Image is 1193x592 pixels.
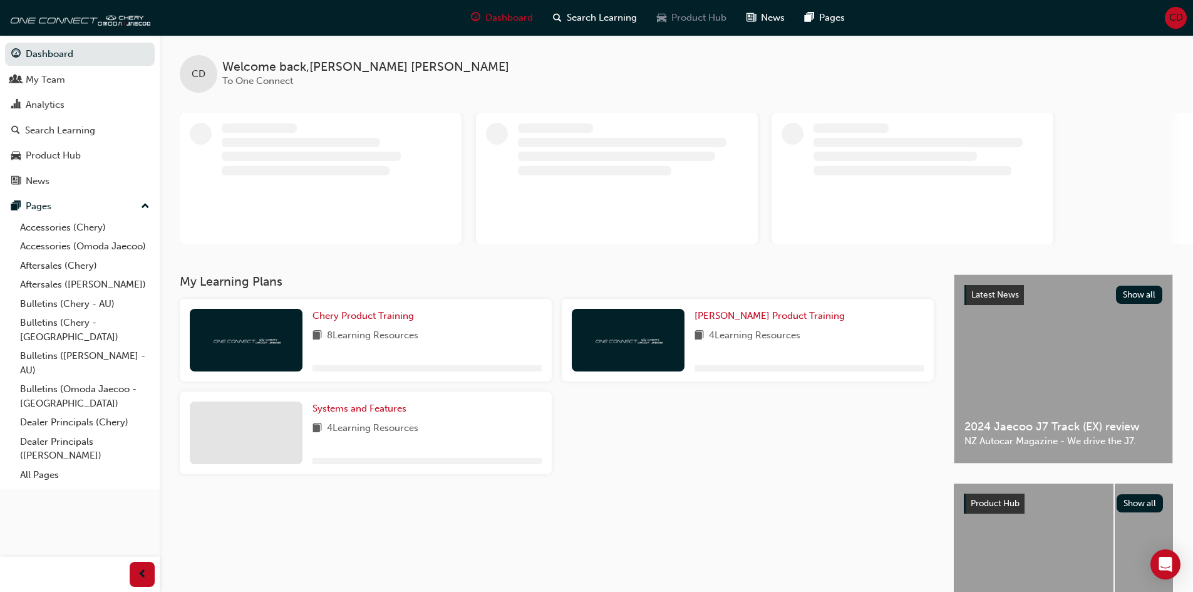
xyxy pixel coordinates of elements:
[312,421,322,437] span: book-icon
[805,10,814,26] span: pages-icon
[1117,494,1164,512] button: Show all
[671,11,726,25] span: Product Hub
[567,11,637,25] span: Search Learning
[657,10,666,26] span: car-icon
[11,75,21,86] span: people-icon
[1169,11,1183,25] span: CD
[138,567,147,583] span: prev-icon
[1165,7,1187,29] button: CD
[15,294,155,314] a: Bulletins (Chery - AU)
[11,176,21,187] span: news-icon
[461,5,543,31] a: guage-iconDashboard
[5,119,155,142] a: Search Learning
[11,150,21,162] span: car-icon
[695,310,845,321] span: [PERSON_NAME] Product Training
[26,174,49,189] div: News
[15,237,155,256] a: Accessories (Omoda Jaecoo)
[647,5,736,31] a: car-iconProduct Hub
[5,43,155,66] a: Dashboard
[312,328,322,344] span: book-icon
[1150,549,1180,579] div: Open Intercom Messenger
[594,334,663,346] img: oneconnect
[761,11,785,25] span: News
[312,403,406,414] span: Systems and Features
[212,334,281,346] img: oneconnect
[746,10,756,26] span: news-icon
[222,75,293,86] span: To One Connect
[5,40,155,195] button: DashboardMy TeamAnalyticsSearch LearningProduct HubNews
[15,256,155,276] a: Aftersales (Chery)
[5,68,155,91] a: My Team
[312,310,414,321] span: Chery Product Training
[15,465,155,485] a: All Pages
[1116,286,1163,304] button: Show all
[5,195,155,218] button: Pages
[25,123,95,138] div: Search Learning
[15,346,155,380] a: Bulletins ([PERSON_NAME] - AU)
[954,274,1173,464] a: Latest NewsShow all2024 Jaecoo J7 Track (EX) reviewNZ Autocar Magazine - We drive the J7.
[26,199,51,214] div: Pages
[964,420,1162,434] span: 2024 Jaecoo J7 Track (EX) review
[5,93,155,117] a: Analytics
[795,5,855,31] a: pages-iconPages
[736,5,795,31] a: news-iconNews
[11,100,21,111] span: chart-icon
[180,274,934,289] h3: My Learning Plans
[819,11,845,25] span: Pages
[6,5,150,30] img: oneconnect
[26,73,65,87] div: My Team
[5,144,155,167] a: Product Hub
[964,494,1163,514] a: Product HubShow all
[15,275,155,294] a: Aftersales ([PERSON_NAME])
[222,60,509,75] span: Welcome back , [PERSON_NAME] [PERSON_NAME]
[964,285,1162,305] a: Latest NewsShow all
[485,11,533,25] span: Dashboard
[709,328,800,344] span: 4 Learning Resources
[26,148,81,163] div: Product Hub
[141,199,150,215] span: up-icon
[11,201,21,212] span: pages-icon
[553,10,562,26] span: search-icon
[695,309,850,323] a: [PERSON_NAME] Product Training
[312,309,419,323] a: Chery Product Training
[543,5,647,31] a: search-iconSearch Learning
[11,49,21,60] span: guage-icon
[15,218,155,237] a: Accessories (Chery)
[15,313,155,346] a: Bulletins (Chery - [GEOGRAPHIC_DATA])
[471,10,480,26] span: guage-icon
[327,421,418,437] span: 4 Learning Resources
[695,328,704,344] span: book-icon
[964,434,1162,449] span: NZ Autocar Magazine - We drive the J7.
[15,432,155,465] a: Dealer Principals ([PERSON_NAME])
[26,98,65,112] div: Analytics
[971,498,1020,509] span: Product Hub
[327,328,418,344] span: 8 Learning Resources
[312,402,411,416] a: Systems and Features
[11,125,20,137] span: search-icon
[15,380,155,413] a: Bulletins (Omoda Jaecoo - [GEOGRAPHIC_DATA])
[5,170,155,193] a: News
[192,67,205,81] span: CD
[971,289,1019,300] span: Latest News
[15,413,155,432] a: Dealer Principals (Chery)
